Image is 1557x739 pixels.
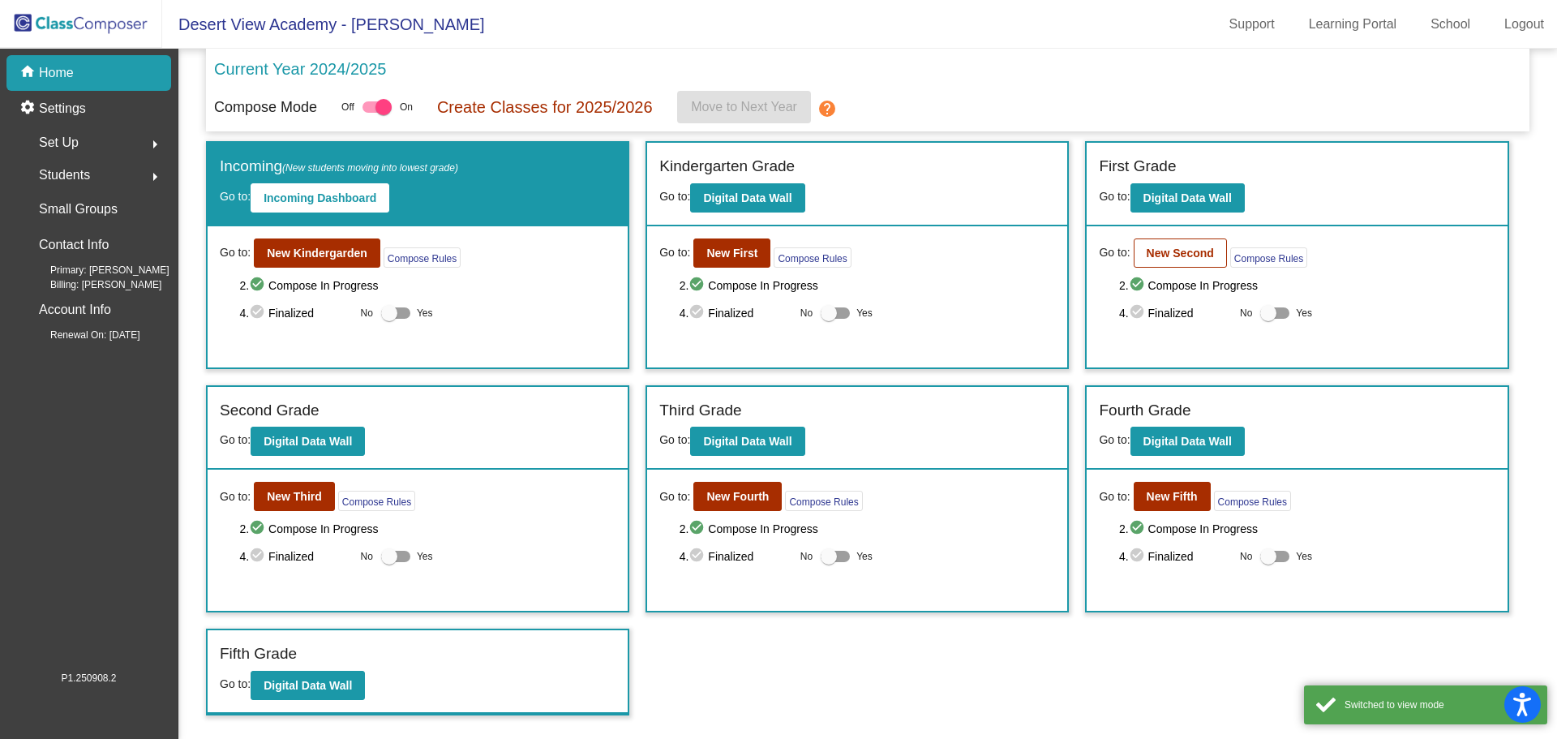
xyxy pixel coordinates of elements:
[1134,482,1211,511] button: New Fifth
[680,276,1056,295] span: 2. Compose In Progress
[39,198,118,221] p: Small Groups
[1240,306,1252,320] span: No
[267,247,367,260] b: New Kindergarden
[856,303,873,323] span: Yes
[39,63,74,83] p: Home
[1147,247,1214,260] b: New Second
[1099,190,1130,203] span: Go to:
[688,519,708,539] mat-icon: check_circle
[1345,698,1535,712] div: Switched to view mode
[338,491,415,511] button: Compose Rules
[688,547,708,566] mat-icon: check_circle
[693,482,782,511] button: New Fourth
[251,183,389,213] button: Incoming Dashboard
[688,276,708,295] mat-icon: check_circle
[785,491,862,511] button: Compose Rules
[1130,427,1245,456] button: Digital Data Wall
[249,303,268,323] mat-icon: check_circle
[39,99,86,118] p: Settings
[680,519,1056,539] span: 2. Compose In Progress
[239,303,352,323] span: 4. Finalized
[24,328,139,342] span: Renewal On: [DATE]
[1119,519,1495,539] span: 2. Compose In Progress
[24,277,161,292] span: Billing: [PERSON_NAME]
[220,399,320,423] label: Second Grade
[39,299,111,321] p: Account Info
[249,519,268,539] mat-icon: check_circle
[220,244,251,261] span: Go to:
[19,63,39,83] mat-icon: home
[1296,11,1410,37] a: Learning Portal
[1147,490,1198,503] b: New Fifth
[1099,488,1130,505] span: Go to:
[690,427,804,456] button: Digital Data Wall
[417,547,433,566] span: Yes
[856,547,873,566] span: Yes
[437,95,653,119] p: Create Classes for 2025/2026
[691,100,797,114] span: Move to Next Year
[254,238,380,268] button: New Kindergarden
[1129,303,1148,323] mat-icon: check_circle
[361,306,373,320] span: No
[400,100,413,114] span: On
[214,57,386,81] p: Current Year 2024/2025
[145,135,165,154] mat-icon: arrow_right
[706,490,769,503] b: New Fourth
[800,306,813,320] span: No
[162,11,485,37] span: Desert View Academy - [PERSON_NAME]
[264,435,352,448] b: Digital Data Wall
[659,155,795,178] label: Kindergarten Grade
[1129,547,1148,566] mat-icon: check_circle
[249,547,268,566] mat-icon: check_circle
[239,519,616,539] span: 2. Compose In Progress
[251,427,365,456] button: Digital Data Wall
[1214,491,1291,511] button: Compose Rules
[1296,547,1312,566] span: Yes
[1099,399,1190,423] label: Fourth Grade
[1491,11,1557,37] a: Logout
[1230,247,1307,268] button: Compose Rules
[680,547,792,566] span: 4. Finalized
[254,482,335,511] button: New Third
[1134,238,1227,268] button: New Second
[1418,11,1483,37] a: School
[249,276,268,295] mat-icon: check_circle
[1216,11,1288,37] a: Support
[677,91,811,123] button: Move to Next Year
[39,131,79,154] span: Set Up
[239,547,352,566] span: 4. Finalized
[384,247,461,268] button: Compose Rules
[706,247,757,260] b: New First
[19,99,39,118] mat-icon: settings
[417,303,433,323] span: Yes
[1143,435,1232,448] b: Digital Data Wall
[220,433,251,446] span: Go to:
[1119,303,1232,323] span: 4. Finalized
[1296,303,1312,323] span: Yes
[1130,183,1245,213] button: Digital Data Wall
[1129,519,1148,539] mat-icon: check_circle
[220,642,297,666] label: Fifth Grade
[214,97,317,118] p: Compose Mode
[145,167,165,187] mat-icon: arrow_right
[659,244,690,261] span: Go to:
[693,238,770,268] button: New First
[1240,549,1252,564] span: No
[39,164,90,187] span: Students
[800,549,813,564] span: No
[220,190,251,203] span: Go to:
[239,276,616,295] span: 2. Compose In Progress
[1099,244,1130,261] span: Go to:
[1119,276,1495,295] span: 2. Compose In Progress
[24,263,169,277] span: Primary: [PERSON_NAME]
[220,488,251,505] span: Go to:
[1129,276,1148,295] mat-icon: check_circle
[703,435,791,448] b: Digital Data Wall
[659,399,741,423] label: Third Grade
[1099,155,1176,178] label: First Grade
[703,191,791,204] b: Digital Data Wall
[1099,433,1130,446] span: Go to:
[282,162,458,174] span: (New students moving into lowest grade)
[680,303,792,323] span: 4. Finalized
[361,549,373,564] span: No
